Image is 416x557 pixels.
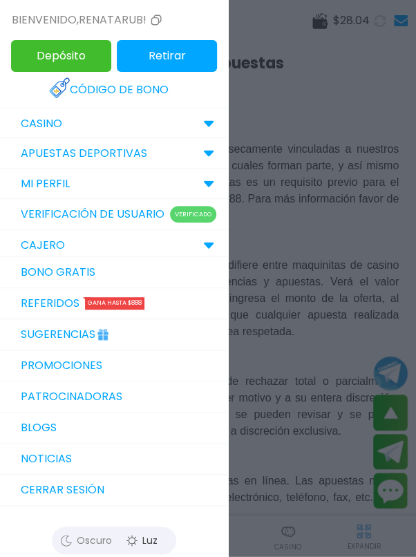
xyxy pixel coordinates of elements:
[11,40,111,72] button: Depósito
[21,145,147,162] p: Apuestas Deportivas
[95,323,111,339] img: Gift
[111,530,173,551] div: Luz
[49,75,179,105] a: Código de bono
[55,530,117,551] div: Oscuro
[21,237,65,254] p: CAJERO
[21,176,70,192] p: MI PERFIL
[170,206,216,223] p: Verificado
[85,297,144,310] div: Gana hasta $888
[52,527,176,554] button: OscuroLuz
[49,77,70,99] img: Redeem
[117,40,217,72] button: Retirar
[12,12,164,28] div: Bienvenido , renatarub!
[21,115,62,132] p: CASINO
